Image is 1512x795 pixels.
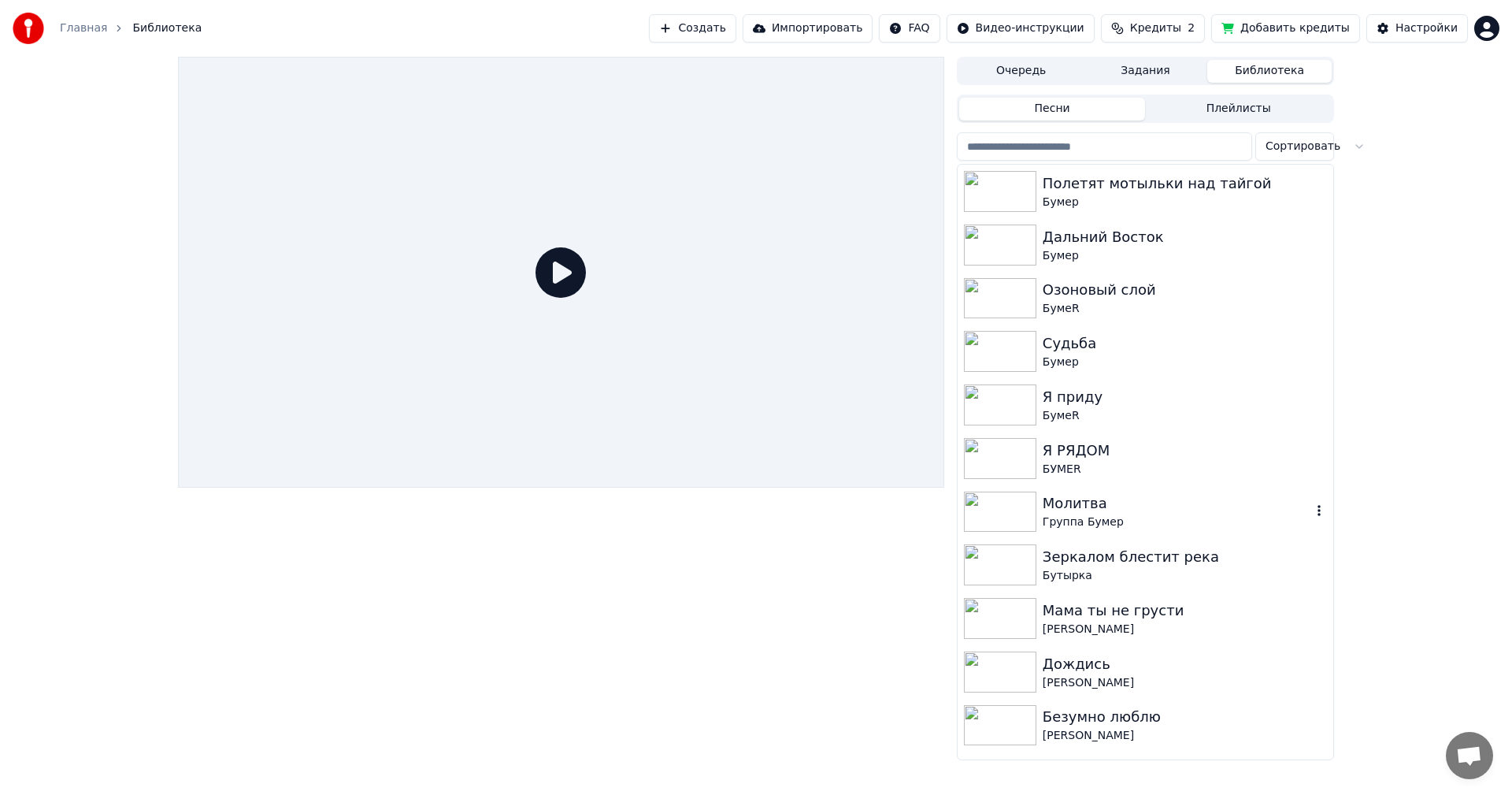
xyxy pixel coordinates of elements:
[1043,728,1327,744] div: [PERSON_NAME]
[1366,14,1468,43] button: Настройки
[1043,279,1327,301] div: Озоновый слой
[1207,60,1332,83] button: Библиотека
[13,13,44,44] img: youka
[1395,20,1458,36] div: Настройки
[1145,98,1332,121] button: Плейлисты
[959,98,1146,121] button: Песни
[743,14,873,43] button: Импортировать
[1043,226,1327,248] div: Дальний Восток
[1043,653,1327,675] div: Дождись
[60,20,107,36] a: Главная
[1043,248,1327,264] div: Бумер
[1043,600,1327,622] div: Мама ты не грусти
[1043,622,1327,637] div: [PERSON_NAME]
[1043,675,1327,691] div: [PERSON_NAME]
[1043,440,1327,462] div: Я РЯДОМ
[1043,546,1327,568] div: Зеркалом блестит река
[1446,732,1493,779] a: Открытый чат
[132,20,202,36] span: Библиотека
[1211,14,1360,43] button: Добавить кредиты
[959,60,1084,83] button: Очередь
[879,14,939,43] button: FAQ
[1043,195,1327,210] div: Бумер
[649,14,736,43] button: Создать
[1084,60,1208,83] button: Задания
[60,20,202,36] nav: breadcrumb
[1043,408,1327,424] div: БумеR
[1043,462,1327,477] div: БУМЕR
[1188,20,1195,36] span: 2
[1043,332,1327,355] div: Судьба
[1043,492,1311,515] div: Молитва
[1043,173,1327,195] div: Полетят мотыльки над тайгой
[1043,355,1327,370] div: Бумер
[1266,139,1340,154] span: Сортировать
[1043,301,1327,317] div: БумеR
[1043,515,1311,530] div: Группа Бумер
[1101,14,1205,43] button: Кредиты2
[1043,386,1327,408] div: Я приду
[1043,706,1327,728] div: Безумно люблю
[1130,20,1181,36] span: Кредиты
[1043,568,1327,584] div: Бутырка
[947,14,1095,43] button: Видео-инструкции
